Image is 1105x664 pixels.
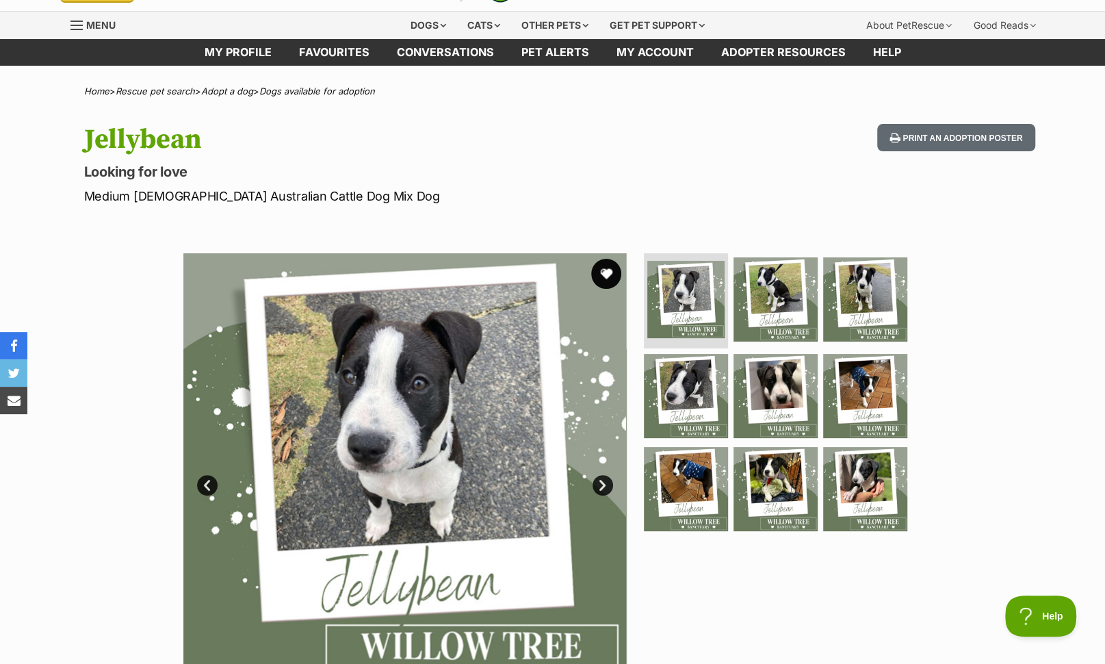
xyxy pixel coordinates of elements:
[84,187,663,205] p: Medium [DEMOGRAPHIC_DATA] Australian Cattle Dog Mix Dog
[191,39,285,66] a: My profile
[857,12,961,39] div: About PetRescue
[70,12,125,36] a: Menu
[733,257,818,342] img: Photo of Jellybean
[733,354,818,438] img: Photo of Jellybean
[116,86,195,97] a: Rescue pet search
[285,39,383,66] a: Favourites
[86,19,116,31] span: Menu
[201,86,253,97] a: Adopt a dog
[591,259,621,289] button: favourite
[259,86,375,97] a: Dogs available for adoption
[859,39,915,66] a: Help
[733,447,818,531] img: Photo of Jellybean
[512,12,598,39] div: Other pets
[383,39,508,66] a: conversations
[1005,596,1078,637] iframe: Help Scout Beacon - Open
[823,354,907,438] img: Photo of Jellybean
[458,12,510,39] div: Cats
[823,257,907,342] img: Photo of Jellybean
[647,261,725,338] img: Photo of Jellybean
[84,162,663,181] p: Looking for love
[600,12,714,39] div: Get pet support
[593,475,613,496] a: Next
[84,124,663,155] h1: Jellybean
[197,475,218,496] a: Prev
[964,12,1045,39] div: Good Reads
[50,86,1056,97] div: > > >
[401,12,456,39] div: Dogs
[508,39,603,66] a: Pet alerts
[823,447,907,531] img: Photo of Jellybean
[644,354,728,438] img: Photo of Jellybean
[707,39,859,66] a: Adopter resources
[644,447,728,531] img: Photo of Jellybean
[84,86,109,97] a: Home
[877,124,1035,152] button: Print an adoption poster
[603,39,707,66] a: My account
